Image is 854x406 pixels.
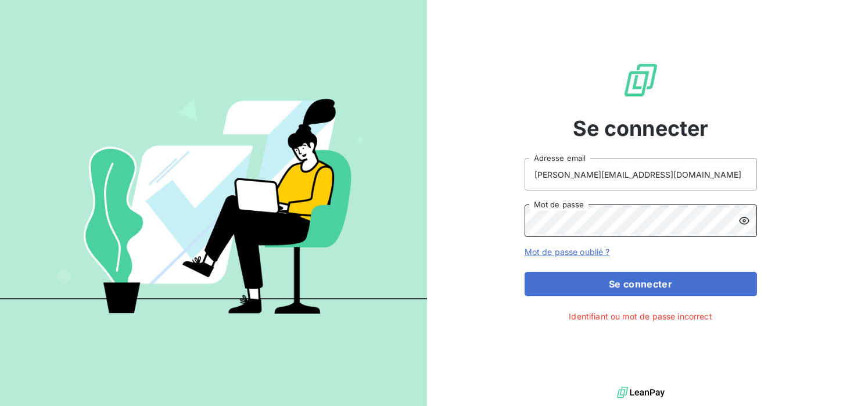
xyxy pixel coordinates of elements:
[525,158,757,191] input: placeholder
[617,384,665,401] img: logo
[525,272,757,296] button: Se connecter
[569,310,712,322] span: Identifiant ou mot de passe incorrect
[573,113,709,144] span: Se connecter
[525,247,610,257] a: Mot de passe oublié ?
[622,62,659,99] img: Logo LeanPay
